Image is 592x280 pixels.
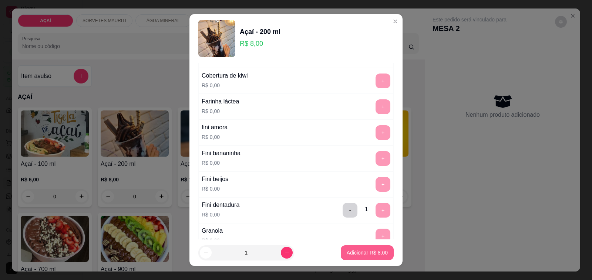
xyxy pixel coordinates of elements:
[200,247,212,259] button: decrease-product-quantity
[202,185,228,192] p: R$ 0,00
[202,107,239,115] p: R$ 0,00
[240,38,280,49] p: R$ 8,00
[281,247,293,259] button: increase-product-quantity
[202,226,223,235] div: Granola
[202,237,223,244] p: R$ 0,00
[347,249,388,256] p: Adicionar R$ 8,00
[240,27,280,37] div: Açaí - 200 ml
[202,133,228,141] p: R$ 0,00
[341,245,394,260] button: Adicionar R$ 8,00
[202,211,239,218] p: R$ 0,00
[202,159,240,167] p: R$ 0,00
[202,201,239,209] div: Fini dentadura
[202,123,228,132] div: fini amora
[202,82,248,89] p: R$ 0,00
[202,175,228,184] div: Fini beijos
[202,71,248,80] div: Cobertura de kiwi
[202,97,239,106] div: Farinha láctea
[365,205,368,214] div: 1
[389,16,401,27] button: Close
[198,20,235,57] img: product-image
[202,149,240,158] div: Fini bananinha
[343,203,357,218] button: delete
